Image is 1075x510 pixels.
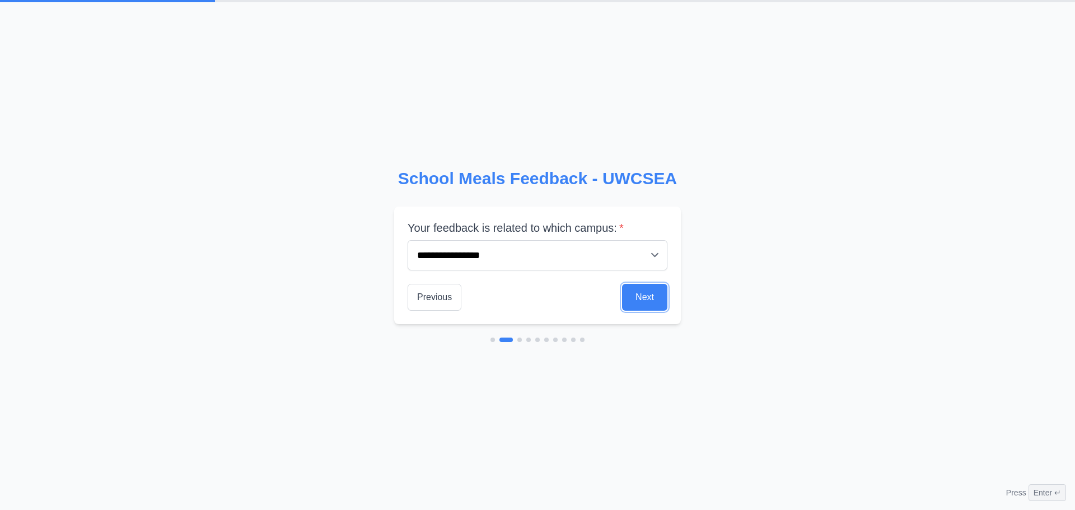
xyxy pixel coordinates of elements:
[408,220,667,236] label: Your feedback is related to which campus:
[622,284,667,311] button: Next
[1029,484,1066,501] span: Enter ↵
[408,284,461,311] button: Previous
[1006,484,1066,501] div: Press
[394,169,681,189] h2: School Meals Feedback - UWCSEA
